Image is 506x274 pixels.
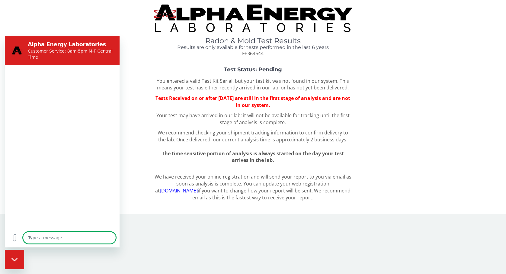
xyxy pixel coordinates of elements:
img: TightCrop.jpg [154,5,352,32]
span: Once delivered, our current analysis time is approximately 2 business days. [176,136,347,143]
a: [DOMAIN_NAME] [160,187,198,194]
iframe: Button to launch messaging window, conversation in progress [5,250,24,269]
h4: Results are only available for tests performed in the last 6 years [154,45,352,50]
iframe: Messaging window [5,36,120,247]
span: We recommend checking your shipment tracking information to confirm delivery to the lab. [158,129,348,143]
strong: Test Status: Pending [224,66,282,73]
h1: Radon & Mold Test Results [154,37,352,45]
span: FE364644 [242,50,264,57]
p: You entered a valid Test Kit Serial, but your test kit was not found in our system. This means yo... [154,78,352,92]
span: The time sensitive portion of analysis is always started on the day your test arrives in the lab. [162,150,344,164]
p: Your test may have arrived in our lab; it will not be available for tracking until the first stag... [154,112,352,126]
p: We have received your online registration and will send your report to you via email as soon as a... [154,173,352,201]
span: Tests Received on or after [DATE] are still in the first stage of analysis and are not in our sys... [155,95,350,108]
